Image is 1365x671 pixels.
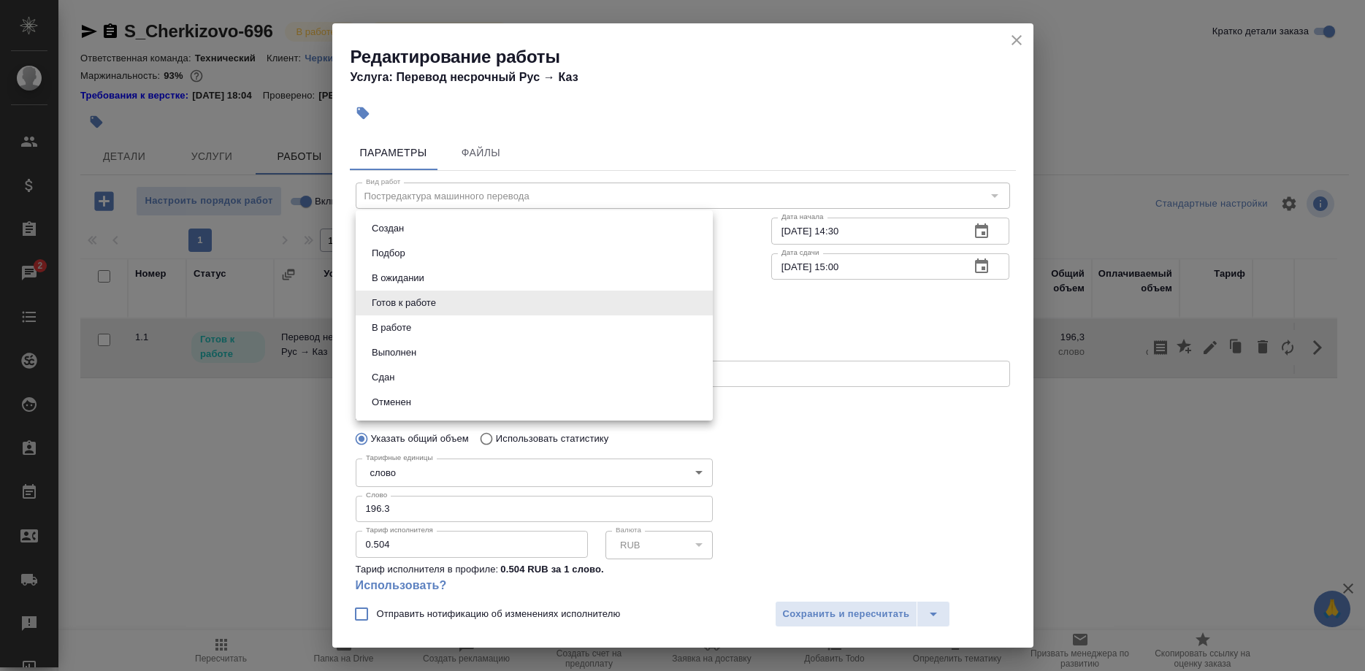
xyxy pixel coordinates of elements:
button: Подбор [367,245,410,261]
button: Выполнен [367,345,421,361]
button: В ожидании [367,270,429,286]
button: Сдан [367,369,399,386]
button: Готов к работе [367,295,440,311]
button: В работе [367,320,416,336]
button: Создан [367,221,408,237]
button: Отменен [367,394,416,410]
